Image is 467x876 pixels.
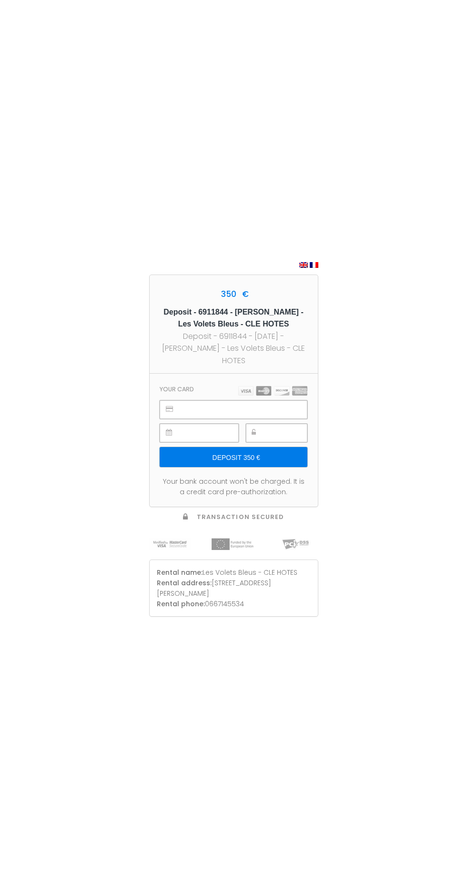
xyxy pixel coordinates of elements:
div: 0667145534 [157,599,311,609]
img: fr.png [310,262,318,268]
input: Deposit 350 € [160,447,307,467]
span: Transaction secured [197,513,284,521]
strong: Rental name: [157,568,203,577]
iframe: Secure payment input frame [267,424,307,442]
img: en.png [299,262,308,268]
div: Les Volets Bleus - CLE HOTES [157,567,311,578]
div: [STREET_ADDRESS][PERSON_NAME] [157,578,311,599]
span: 350 € [219,288,249,300]
img: carts.png [238,386,307,396]
strong: Rental phone: [157,599,205,609]
div: Deposit - 6911844 - [DATE] - [PERSON_NAME] - Les Volets Bleus - CLE HOTES [160,330,308,366]
iframe: Secure payment input frame [181,424,238,442]
h5: Deposit - 6911844 - [PERSON_NAME] - Les Volets Bleus - CLE HOTES [160,306,308,331]
strong: Rental address: [157,578,212,588]
iframe: Secure payment input frame [181,401,306,418]
div: Your bank account won't be charged. It is a credit card pre-authorization. [160,476,307,497]
h3: Your card [160,386,194,393]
